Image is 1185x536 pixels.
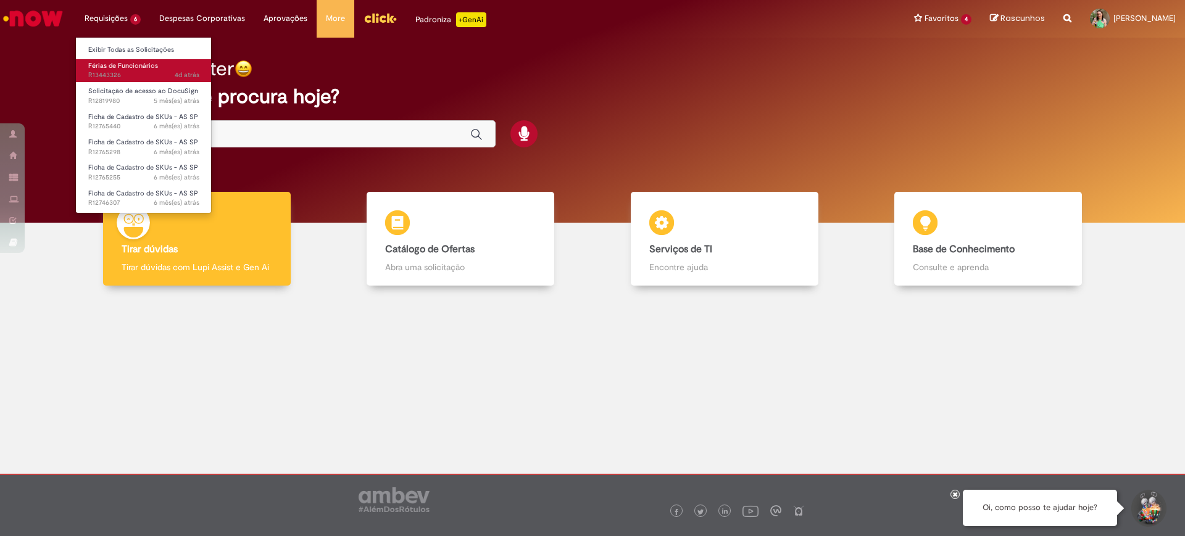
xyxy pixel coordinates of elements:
[88,122,199,131] span: R12765440
[1000,12,1045,24] span: Rascunhos
[793,505,804,516] img: logo_footer_naosei.png
[76,187,212,210] a: Aberto R12746307 : Ficha de Cadastro de SKUs - AS SP
[961,14,971,25] span: 4
[88,147,199,157] span: R12765298
[649,243,712,255] b: Serviços de TI
[1113,13,1176,23] span: [PERSON_NAME]
[88,61,158,70] span: Férias de Funcionários
[154,198,199,207] time: 03/03/2025 16:27:11
[697,509,704,515] img: logo_footer_twitter.png
[85,12,128,25] span: Requisições
[990,13,1045,25] a: Rascunhos
[75,37,212,213] ul: Requisições
[76,110,212,133] a: Aberto R12765440 : Ficha de Cadastro de SKUs - AS SP
[722,508,728,516] img: logo_footer_linkedin.png
[88,138,198,147] span: Ficha de Cadastro de SKUs - AS SP
[76,59,212,82] a: Aberto R13443326 : Férias de Funcionários
[122,243,178,255] b: Tirar dúvidas
[154,173,199,182] time: 07/03/2025 14:18:51
[88,112,198,122] span: Ficha de Cadastro de SKUs - AS SP
[88,86,198,96] span: Solicitação de acesso ao DocuSign
[88,173,199,183] span: R12765255
[649,261,800,273] p: Encontre ajuda
[364,9,397,27] img: click_logo_yellow_360x200.png
[130,14,141,25] span: 6
[1129,490,1166,527] button: Iniciar Conversa de Suporte
[1,6,65,31] img: ServiceNow
[65,192,329,286] a: Tirar dúvidas Tirar dúvidas com Lupi Assist e Gen Ai
[88,70,199,80] span: R13443326
[925,12,958,25] span: Favoritos
[857,192,1121,286] a: Base de Conhecimento Consulte e aprenda
[154,147,199,157] time: 07/03/2025 14:21:23
[385,261,536,273] p: Abra uma solicitação
[415,12,486,27] div: Padroniza
[154,96,199,105] time: 17/03/2025 12:02:10
[963,490,1117,526] div: Oi, como posso te ajudar hoje?
[673,509,680,515] img: logo_footer_facebook.png
[175,70,199,80] span: 4d atrás
[154,147,199,157] span: 6 mês(es) atrás
[76,85,212,107] a: Aberto R12819980 : Solicitação de acesso ao DocuSign
[122,261,272,273] p: Tirar dúvidas com Lupi Assist e Gen Ai
[154,122,199,131] span: 6 mês(es) atrás
[76,43,212,57] a: Exibir Todas as Solicitações
[76,136,212,159] a: Aberto R12765298 : Ficha de Cadastro de SKUs - AS SP
[913,261,1063,273] p: Consulte e aprenda
[175,70,199,80] time: 25/08/2025 10:19:40
[154,198,199,207] span: 6 mês(es) atrás
[264,12,307,25] span: Aprovações
[107,86,1079,107] h2: O que você procura hoje?
[154,96,199,105] span: 5 mês(es) atrás
[76,161,212,184] a: Aberto R12765255 : Ficha de Cadastro de SKUs - AS SP
[159,12,245,25] span: Despesas Corporativas
[235,60,252,78] img: happy-face.png
[88,96,199,106] span: R12819980
[385,243,475,255] b: Catálogo de Ofertas
[592,192,857,286] a: Serviços de TI Encontre ajuda
[154,173,199,182] span: 6 mês(es) atrás
[326,12,345,25] span: More
[154,122,199,131] time: 07/03/2025 14:27:17
[913,243,1015,255] b: Base de Conhecimento
[88,198,199,208] span: R12746307
[88,189,198,198] span: Ficha de Cadastro de SKUs - AS SP
[88,163,198,172] span: Ficha de Cadastro de SKUs - AS SP
[770,505,781,516] img: logo_footer_workplace.png
[329,192,593,286] a: Catálogo de Ofertas Abra uma solicitação
[456,12,486,27] p: +GenAi
[742,503,759,519] img: logo_footer_youtube.png
[359,487,430,512] img: logo_footer_ambev_rotulo_gray.png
